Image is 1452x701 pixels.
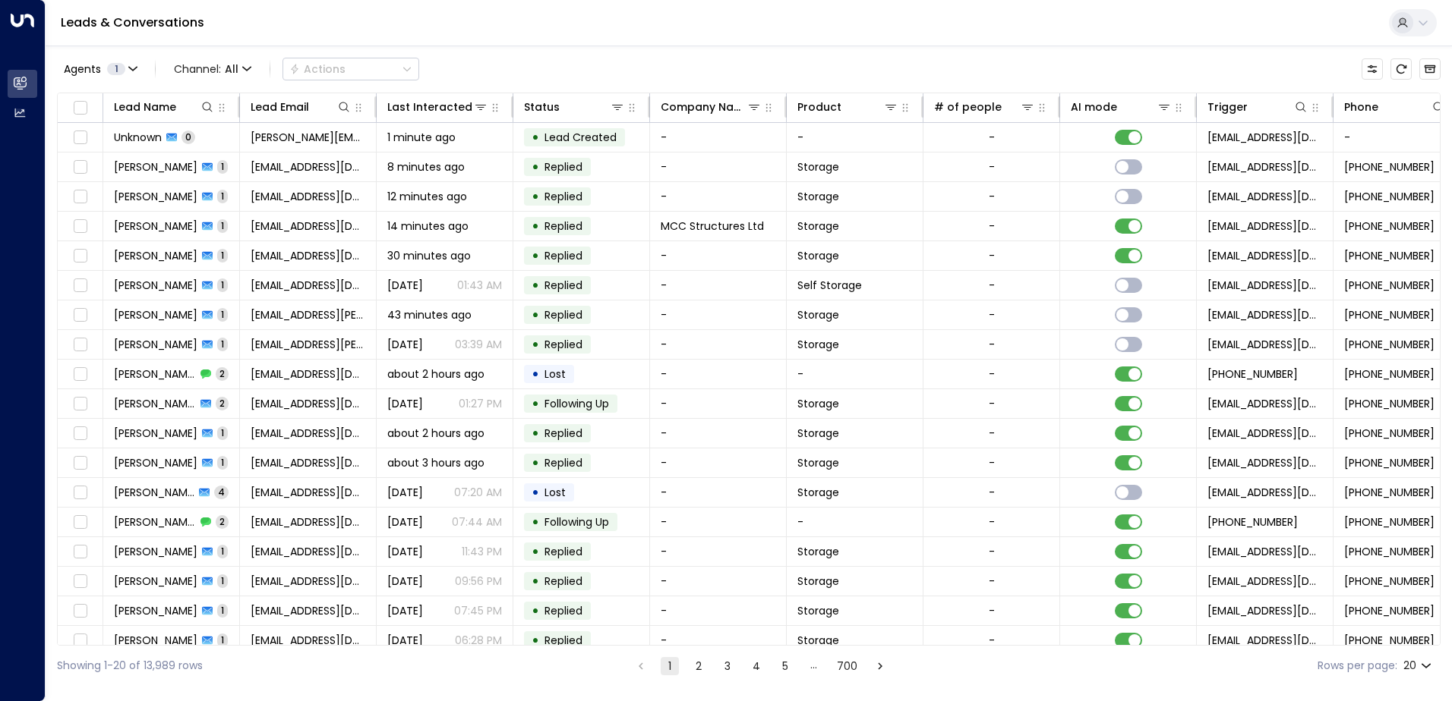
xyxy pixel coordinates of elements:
[797,455,839,470] span: Storage
[690,657,708,675] button: Go to page 2
[1344,603,1435,618] span: +447754947907
[114,514,196,530] span: Nicholas Mcloughlin
[1344,544,1435,559] span: +447521752087
[1344,248,1435,263] span: +447850483528
[532,184,539,209] div: •
[797,278,862,293] span: Self Storage
[797,218,839,234] span: Storage
[251,278,365,293] span: jibarlow@hotmail.co.uk
[114,189,197,204] span: Mark Griffiths
[387,98,472,116] div: Last Interacted
[532,479,539,505] div: •
[217,278,228,291] span: 1
[387,603,423,618] span: Yesterday
[251,98,309,116] div: Lead Email
[661,218,764,234] span: MCC Structures Ltd
[217,190,228,203] span: 1
[1344,98,1446,116] div: Phone
[1207,130,1322,145] span: leads@space-station.co.uk
[532,509,539,535] div: •
[251,218,365,234] span: cliff@mccstructuresltd.co.uk
[989,189,995,204] div: -
[71,276,90,295] span: Toggle select row
[797,189,839,204] span: Storage
[1207,514,1298,530] span: +447479019314
[289,62,346,76] div: Actions
[1344,159,1435,174] span: +447568405354
[797,633,839,648] span: Storage
[532,450,539,476] div: •
[1419,58,1441,80] button: Archived Leads
[71,395,90,413] span: Toggle select row
[661,98,747,116] div: Company Name
[544,426,582,441] span: Replied
[989,366,995,382] div: -
[797,98,841,116] div: Product
[387,98,488,116] div: Last Interacted
[650,478,787,507] td: -
[71,247,90,266] span: Toggle select row
[387,633,423,648] span: Yesterday
[776,657,794,675] button: Go to page 5
[650,271,787,300] td: -
[1207,218,1322,234] span: leads@space-station.co.uk
[114,98,176,116] div: Lead Name
[1207,248,1322,263] span: leads@space-station.co.uk
[217,338,228,350] span: 1
[1344,396,1435,411] span: +447475373148
[251,396,365,411] span: x444yms@gmail.com
[225,63,238,75] span: All
[251,603,365,618] span: nemishiabroadbent@gmail.com
[650,389,787,418] td: -
[214,486,229,498] span: 4
[989,218,995,234] div: -
[787,360,923,388] td: -
[1207,337,1322,352] span: leads@space-station.co.uk
[216,367,229,380] span: 2
[1344,455,1435,470] span: +447479019314
[387,159,465,174] span: 8 minutes ago
[1071,98,1117,116] div: AI mode
[544,366,566,382] span: Lost
[1207,159,1322,174] span: leads@space-station.co.uk
[1071,98,1172,116] div: AI mode
[387,366,485,382] span: about 2 hours ago
[797,396,839,411] span: Storage
[989,603,995,618] div: -
[114,278,197,293] span: James Barlow
[989,307,995,322] div: -
[544,307,582,322] span: Replied
[71,99,90,118] span: Toggle select all
[114,544,197,559] span: Marika Sonko
[544,485,566,500] span: Lost
[989,248,995,263] div: -
[934,98,1035,116] div: # of people
[251,159,365,174] span: annajb28@gmail.com
[1344,337,1435,352] span: +447928676123
[387,544,423,559] span: Yesterday
[454,603,502,618] p: 07:45 PM
[805,657,823,675] div: …
[532,213,539,239] div: •
[57,658,203,674] div: Showing 1-20 of 13,989 rows
[989,455,995,470] div: -
[217,426,228,439] span: 1
[387,248,471,263] span: 30 minutes ago
[114,633,197,648] span: Anastasiia Malkovskaia
[251,514,365,530] span: mr.lacoste.nm1@gmail.com
[114,426,197,441] span: Lawrence Green
[251,130,365,145] span: salvatore.didomenico1991@hotmail.com
[251,248,365,263] span: jibarlow@hotmail.co.uk
[1207,98,1248,116] div: Trigger
[650,360,787,388] td: -
[1207,485,1322,500] span: leads@space-station.co.uk
[544,603,582,618] span: Replied
[114,98,215,116] div: Lead Name
[989,485,995,500] div: -
[71,217,90,236] span: Toggle select row
[71,483,90,502] span: Toggle select row
[1207,633,1322,648] span: leads@space-station.co.uk
[462,544,502,559] p: 11:43 PM
[650,508,787,536] td: -
[457,278,502,293] p: 01:43 AM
